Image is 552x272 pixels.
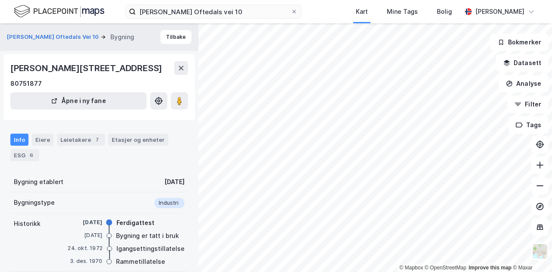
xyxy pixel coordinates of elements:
a: Improve this map [469,265,511,271]
div: [PERSON_NAME] [475,6,524,17]
div: 80751877 [10,78,42,89]
div: ESG [10,149,39,161]
button: Åpne i ny fane [10,92,147,109]
div: Bolig [437,6,452,17]
button: Datasett [496,54,549,72]
div: Bygning er tatt i bruk [116,231,179,241]
div: [DATE] [68,231,102,239]
div: 24. okt. 1972 [68,244,103,252]
div: Bygning etablert [14,177,63,187]
div: Rammetillatelse [116,256,165,267]
div: Bygning [110,32,134,42]
a: OpenStreetMap [425,265,467,271]
div: Historikk [14,219,41,229]
button: Tags [508,116,549,134]
div: Leietakere [57,134,105,146]
button: Analyse [499,75,549,92]
button: [PERSON_NAME] Oftedals Vei 10 [7,33,100,41]
div: Etasjer og enheter [112,136,165,144]
div: Info [10,134,28,146]
div: Ferdigattest [116,218,154,228]
img: logo.f888ab2527a4732fd821a326f86c7f29.svg [14,4,104,19]
div: Eiere [32,134,53,146]
div: 3. des. 1970 [68,257,102,265]
div: 6 [27,151,36,159]
div: 7 [93,135,101,144]
button: Filter [507,96,549,113]
input: Søk på adresse, matrikkel, gårdeiere, leietakere eller personer [136,5,291,18]
button: Tilbake [160,30,191,44]
div: [DATE] [164,177,185,187]
div: Kart [356,6,368,17]
a: Mapbox [399,265,423,271]
iframe: Chat Widget [509,231,552,272]
button: Bokmerker [490,34,549,51]
div: Mine Tags [387,6,418,17]
div: [PERSON_NAME][STREET_ADDRESS] [10,61,164,75]
div: Igangsettingstillatelse [116,244,185,254]
div: Bygningstype [14,197,55,208]
div: [DATE] [68,219,102,226]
